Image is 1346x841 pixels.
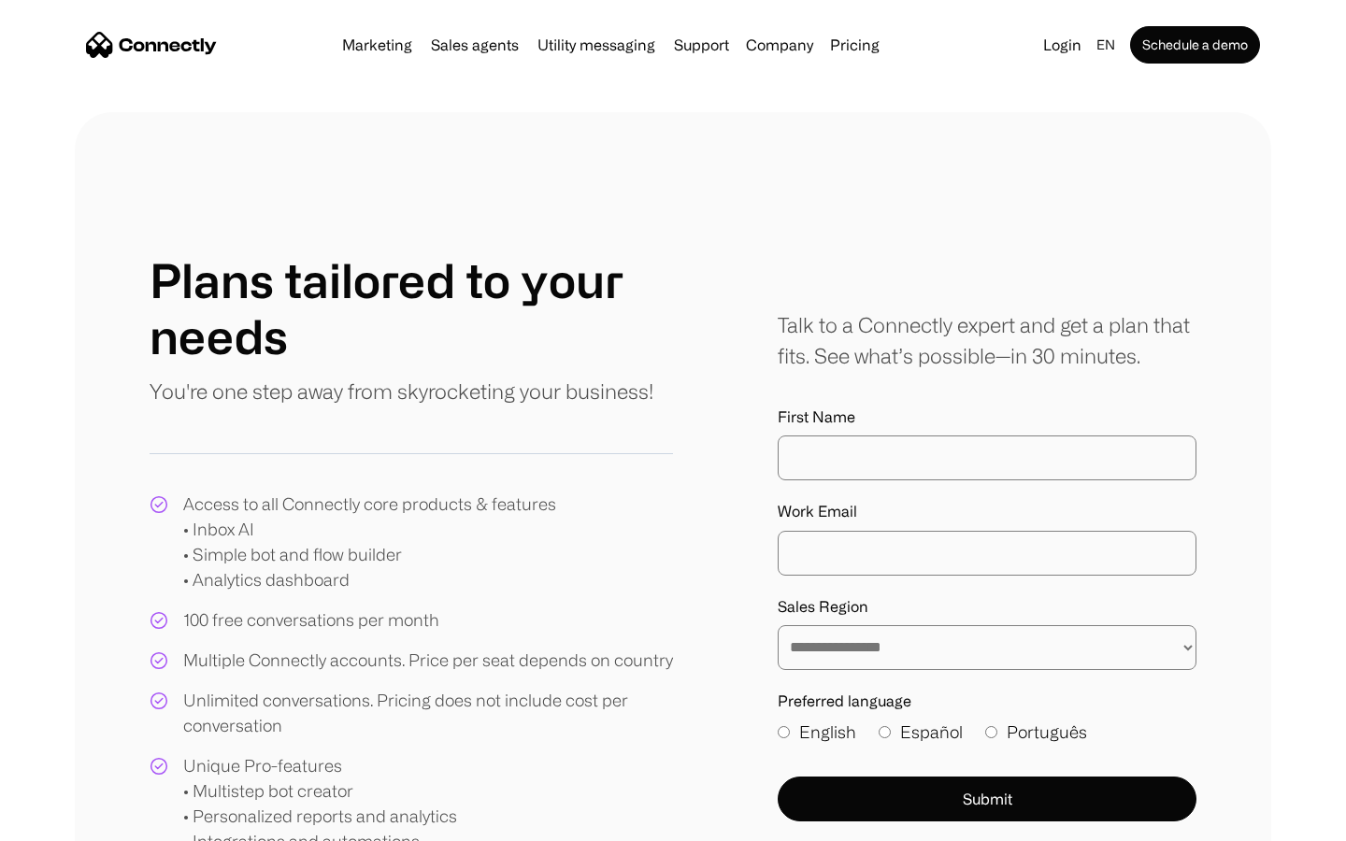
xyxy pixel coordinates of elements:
div: Talk to a Connectly expert and get a plan that fits. See what’s possible—in 30 minutes. [778,309,1196,371]
a: Schedule a demo [1130,26,1260,64]
h1: Plans tailored to your needs [150,252,673,364]
a: Sales agents [423,37,526,52]
div: Access to all Connectly core products & features • Inbox AI • Simple bot and flow builder • Analy... [183,492,556,592]
label: Work Email [778,503,1196,520]
ul: Language list [37,808,112,834]
div: Unlimited conversations. Pricing does not include cost per conversation [183,688,673,738]
p: You're one step away from skyrocketing your business! [150,376,653,406]
aside: Language selected: English [19,806,112,834]
label: Español [879,720,963,745]
a: Support [666,37,737,52]
a: Utility messaging [530,37,663,52]
div: 100 free conversations per month [183,607,439,633]
label: English [778,720,856,745]
div: en [1096,32,1115,58]
div: Company [746,32,813,58]
div: Multiple Connectly accounts. Price per seat depends on country [183,648,673,673]
label: First Name [778,408,1196,426]
button: Submit [778,777,1196,821]
input: Português [985,726,997,738]
a: Login [1036,32,1089,58]
label: Português [985,720,1087,745]
label: Preferred language [778,692,1196,710]
a: Marketing [335,37,420,52]
a: Pricing [823,37,887,52]
label: Sales Region [778,598,1196,616]
input: English [778,726,790,738]
input: Español [879,726,891,738]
